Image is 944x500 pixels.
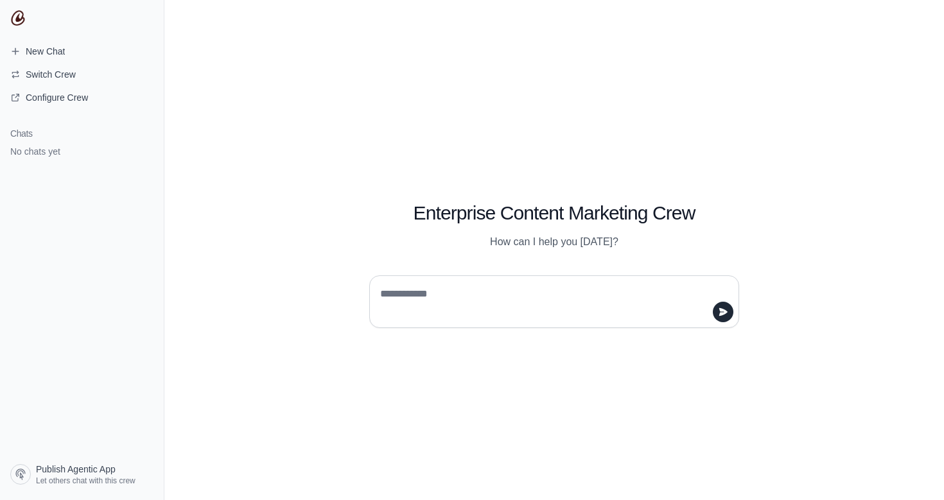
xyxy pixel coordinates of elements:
a: New Chat [5,41,159,62]
span: New Chat [26,45,65,58]
a: Configure Crew [5,87,159,108]
img: CrewAI Logo [10,10,26,26]
span: Let others chat with this crew [36,476,135,486]
h1: Enterprise Content Marketing Crew [369,202,739,225]
p: How can I help you [DATE]? [369,234,739,250]
span: Configure Crew [26,91,88,104]
button: Switch Crew [5,64,159,85]
a: Publish Agentic App Let others chat with this crew [5,459,159,490]
span: Publish Agentic App [36,463,116,476]
span: Switch Crew [26,68,76,81]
